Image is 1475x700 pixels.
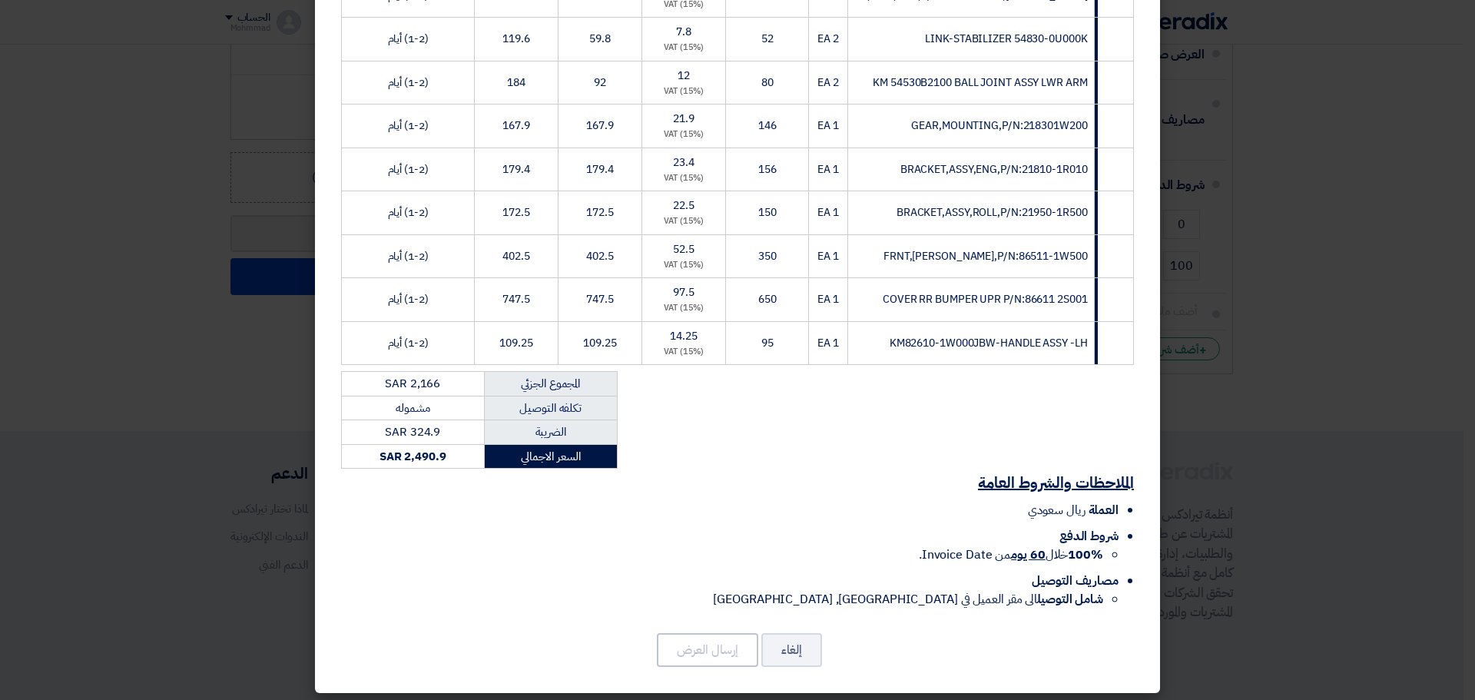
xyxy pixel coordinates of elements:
[388,118,429,134] span: (1-2) أيام
[761,335,774,351] span: 95
[911,118,1087,134] span: GEAR,MOUNTING,P/N:218301W200
[648,172,719,185] div: (15%) VAT
[758,118,777,134] span: 146
[678,68,690,84] span: 12
[817,291,839,307] span: 1 EA
[484,444,618,469] td: السعر الاجمالي
[676,24,691,40] span: 7.8
[502,248,530,264] span: 402.5
[594,75,606,91] span: 92
[502,118,530,134] span: 167.9
[890,335,1088,351] span: KM82610-1W000JBW-HANDLE ASSY -LH
[648,346,719,359] div: (15%) VAT
[925,31,1087,47] span: LINK-STABILIZER 54830-0U000K
[502,291,530,307] span: 747.5
[586,161,614,177] span: 179.4
[817,161,839,177] span: 1 EA
[758,204,777,221] span: 150
[817,204,839,221] span: 1 EA
[758,161,777,177] span: 156
[758,291,777,307] span: 650
[507,75,525,91] span: 184
[388,248,429,264] span: (1-2) أيام
[817,75,839,91] span: 2 EA
[484,396,618,420] td: تكلفه التوصيل
[919,546,1103,564] span: خلال من Invoice Date.
[817,31,839,47] span: 2 EA
[673,154,694,171] span: 23.4
[1032,572,1119,590] span: مصاريف التوصيل
[388,335,429,351] span: (1-2) أيام
[1068,546,1103,564] strong: 100%
[388,75,429,91] span: (1-2) أيام
[873,75,1087,91] span: KM 54530B2100 BALL JOINT ASSY LWR ARM
[502,31,530,47] span: 119.6
[897,204,1088,221] span: BRACKET,ASSY,ROLL,P/N:21950-1R500
[499,335,532,351] span: 109.25
[817,248,839,264] span: 1 EA
[673,241,694,257] span: 52.5
[761,31,774,47] span: 52
[817,118,839,134] span: 1 EA
[883,248,1088,264] span: FRNT,[PERSON_NAME],P/N:86511-1W500
[648,302,719,315] div: (15%) VAT
[583,335,616,351] span: 109.25
[484,372,618,396] td: المجموع الجزئي
[758,248,777,264] span: 350
[341,590,1103,609] li: الى مقر العميل في [GEOGRAPHIC_DATA], [GEOGRAPHIC_DATA]
[388,161,429,177] span: (1-2) أيام
[900,161,1088,177] span: BRACKET,ASSY,ENG,P/N:21810-1R010
[586,291,614,307] span: 747.5
[1089,501,1119,519] span: العملة
[883,291,1088,307] span: COVER RR BUMPER UPR P/N:86611 2S001
[761,75,774,91] span: 80
[648,41,719,55] div: (15%) VAT
[388,291,429,307] span: (1-2) أيام
[673,284,694,300] span: 97.5
[1059,527,1119,546] span: شروط الدفع
[648,215,719,228] div: (15%) VAT
[648,85,719,98] div: (15%) VAT
[396,400,429,416] span: مشموله
[380,448,446,465] strong: SAR 2,490.9
[670,328,698,344] span: 14.25
[1011,546,1045,564] u: 60 يوم
[502,161,530,177] span: 179.4
[589,31,611,47] span: 59.8
[586,248,614,264] span: 402.5
[586,204,614,221] span: 172.5
[761,633,822,667] button: إلغاء
[502,204,530,221] span: 172.5
[673,197,694,214] span: 22.5
[586,118,614,134] span: 167.9
[388,31,429,47] span: (1-2) أيام
[978,471,1134,494] u: الملاحظات والشروط العامة
[385,423,440,440] span: SAR 324.9
[388,204,429,221] span: (1-2) أيام
[484,420,618,445] td: الضريبة
[673,111,694,127] span: 21.9
[648,259,719,272] div: (15%) VAT
[648,128,719,141] div: (15%) VAT
[1037,590,1103,609] strong: شامل التوصيل
[1028,501,1086,519] span: ريال سعودي
[342,372,485,396] td: SAR 2,166
[657,633,758,667] button: إرسال العرض
[817,335,839,351] span: 1 EA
